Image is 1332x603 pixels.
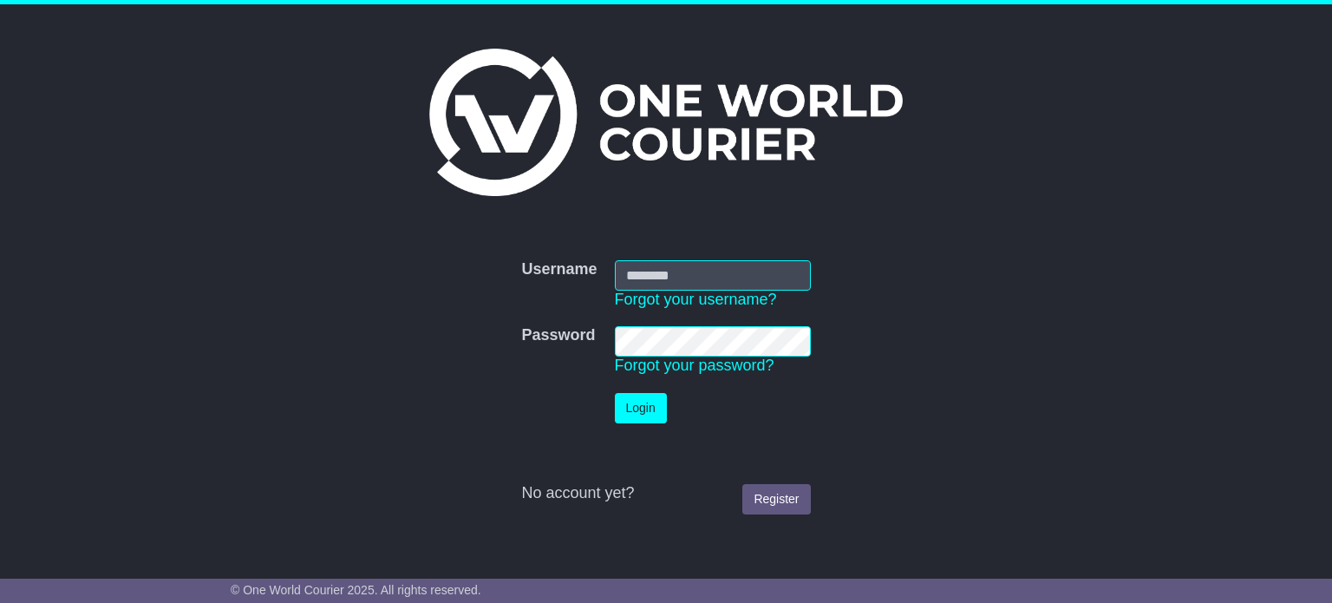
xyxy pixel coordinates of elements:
[429,49,903,196] img: One World
[615,357,774,374] a: Forgot your password?
[521,260,597,279] label: Username
[615,291,777,308] a: Forgot your username?
[521,326,595,345] label: Password
[615,393,667,423] button: Login
[742,484,810,515] a: Register
[231,583,481,597] span: © One World Courier 2025. All rights reserved.
[521,484,810,503] div: No account yet?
